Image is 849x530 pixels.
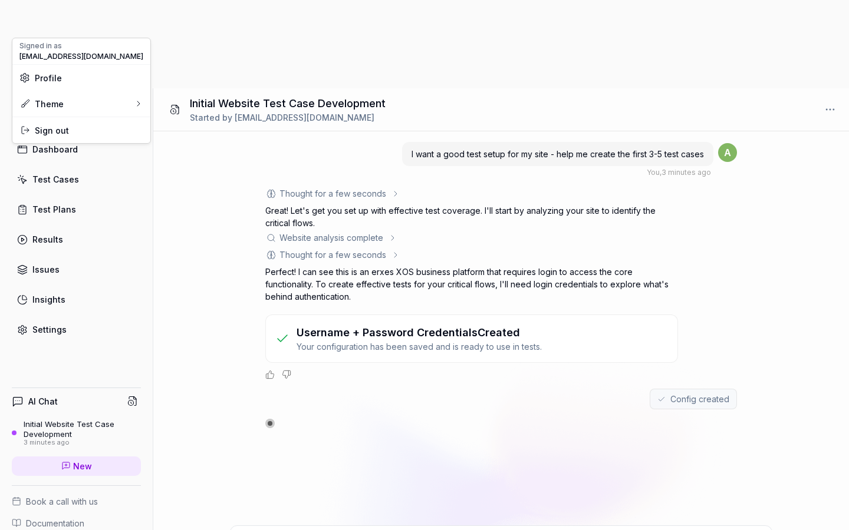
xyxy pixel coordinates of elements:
span: [EMAIL_ADDRESS][DOMAIN_NAME] [19,51,143,62]
div: Sign out [12,117,150,143]
div: Signed in as [19,41,143,51]
div: Theme [19,98,64,110]
a: Profile [19,72,143,84]
span: Profile [35,72,62,84]
span: Sign out [35,124,69,137]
